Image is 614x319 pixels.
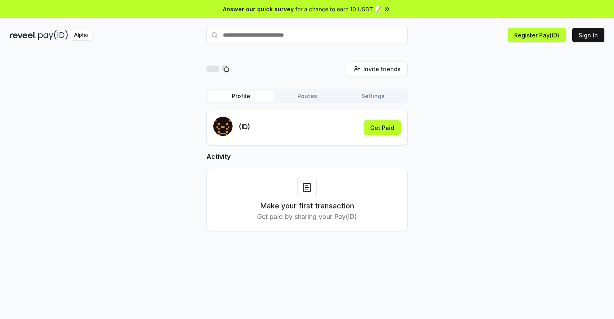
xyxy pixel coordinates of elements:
[10,30,37,40] img: reveel_dark
[260,200,354,212] h3: Make your first transaction
[208,91,274,102] button: Profile
[239,122,250,132] p: (ID)
[340,91,406,102] button: Settings
[38,30,68,40] img: pay_id
[572,28,604,42] button: Sign In
[257,212,357,221] p: Get paid by sharing your Pay(ID)
[364,120,401,135] button: Get Paid
[223,5,294,13] span: Answer our quick survey
[70,30,92,40] div: Alpha
[295,5,381,13] span: for a chance to earn 10 USDT 📝
[363,65,401,73] span: Invite friends
[508,28,566,42] button: Register Pay(ID)
[206,152,408,161] h2: Activity
[347,62,408,76] button: Invite friends
[274,91,340,102] button: Routes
